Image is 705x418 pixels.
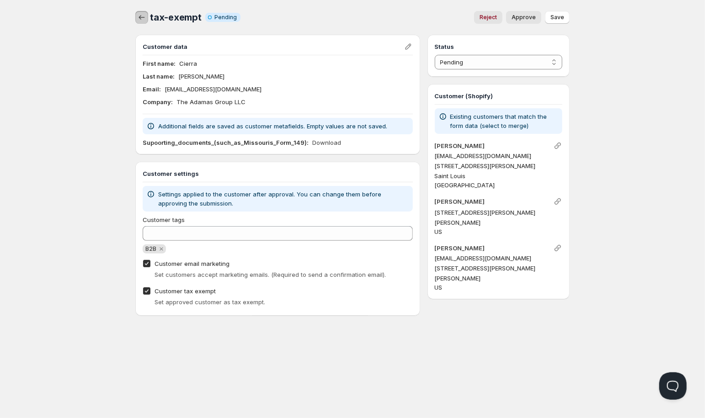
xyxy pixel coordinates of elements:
[155,298,265,306] span: Set approved customer as tax exempt.
[145,245,156,252] span: B2B
[545,11,570,24] button: Save
[178,72,224,81] p: [PERSON_NAME]
[435,151,562,160] p: [EMAIL_ADDRESS][DOMAIN_NAME]
[435,91,562,101] h3: Customer (Shopify)
[435,162,536,169] span: [STREET_ADDRESS][PERSON_NAME]
[435,209,536,216] span: [STREET_ADDRESS][PERSON_NAME]
[143,85,161,93] b: Email :
[179,59,197,68] p: Cierra
[150,12,202,23] span: tax-exempt
[435,142,485,149] a: [PERSON_NAME]
[158,190,409,208] p: Settings applied to the customer after approval. You can change them before approving the submiss...
[143,60,176,67] b: First name :
[143,169,413,178] h3: Customer settings
[157,245,166,253] button: Remove B2B
[435,265,536,272] span: [STREET_ADDRESS][PERSON_NAME]
[165,85,262,94] p: [EMAIL_ADDRESS][DOMAIN_NAME]
[506,11,541,24] button: Approve
[155,260,230,267] span: Customer email marketing
[435,254,562,263] p: [EMAIL_ADDRESS][DOMAIN_NAME]
[435,244,485,252] a: [PERSON_NAME]
[474,11,502,24] button: Reject
[143,73,175,80] b: Last name :
[143,139,309,146] b: Supoorting_documents_(such_as_Missouris_Form_149) :
[158,122,387,131] p: Additional fields are saved as customer metafields. Empty values are not saved.
[550,14,564,21] span: Save
[551,195,564,208] button: Link
[480,14,497,21] span: Reject
[551,242,564,254] button: Link
[402,40,415,53] button: Edit
[435,172,495,189] span: Saint Louis [GEOGRAPHIC_DATA]
[176,97,246,106] p: The Adamas Group LLC
[551,139,564,152] button: Link
[312,138,341,147] a: Download
[659,372,687,400] iframe: Help Scout Beacon - Open
[143,98,173,106] b: Company :
[155,271,386,278] span: Set customers accept marketing emails. (Required to send a confirmation email).
[155,287,216,295] span: Customer tax exempt
[435,275,481,291] span: [PERSON_NAME] US
[512,14,536,21] span: Approve
[214,14,237,21] span: Pending
[143,42,404,51] h3: Customer data
[143,216,185,223] span: Customer tags
[435,42,562,51] h3: Status
[450,112,559,130] p: Existing customers that match the form data (select to merge)
[435,219,481,235] span: [PERSON_NAME] US
[435,198,485,205] a: [PERSON_NAME]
